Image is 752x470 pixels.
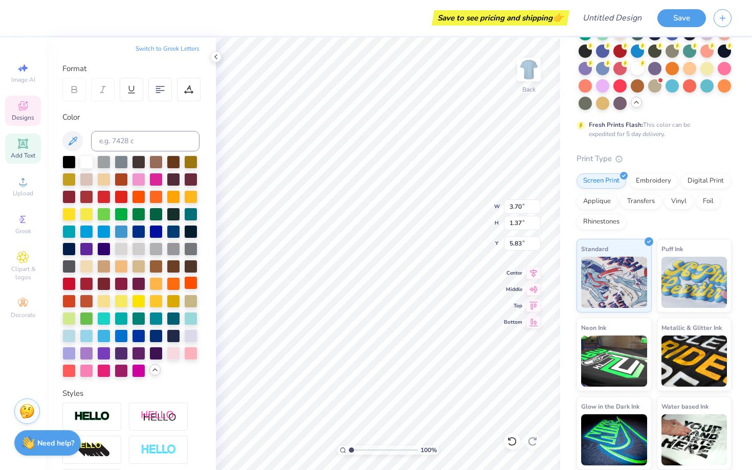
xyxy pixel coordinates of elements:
div: Vinyl [665,194,693,209]
span: Water based Ink [661,401,709,412]
div: Back [522,85,536,94]
button: Switch to Greek Letters [136,44,200,53]
span: Bottom [504,319,522,326]
span: Neon Ink [581,322,606,333]
strong: Fresh Prints Flash: [589,121,643,129]
span: Designs [12,114,34,122]
img: Negative Space [141,444,176,456]
div: Transfers [621,194,661,209]
span: Add Text [11,151,35,160]
div: Digital Print [681,173,731,189]
img: Shadow [141,410,176,423]
span: Upload [13,189,33,197]
img: 3d Illusion [74,442,110,458]
span: Puff Ink [661,243,683,254]
div: Embroidery [629,173,678,189]
strong: Need help? [37,438,74,448]
img: Water based Ink [661,414,727,465]
span: Clipart & logos [5,265,41,281]
span: 👉 [552,11,564,24]
img: Back [519,59,539,80]
span: Decorate [11,311,35,319]
div: Print Type [577,153,732,165]
span: Greek [15,227,31,235]
div: Screen Print [577,173,626,189]
img: Glow in the Dark Ink [581,414,647,465]
span: Middle [504,286,522,293]
div: Format [62,63,201,75]
span: 100 % [421,445,437,455]
div: Applique [577,194,617,209]
img: Neon Ink [581,335,647,387]
button: Save [657,9,706,27]
span: Glow in the Dark Ink [581,401,639,412]
div: This color can be expedited for 5 day delivery. [589,120,715,139]
span: Metallic & Glitter Ink [661,322,722,333]
span: Image AI [11,76,35,84]
div: Foil [696,194,720,209]
input: Untitled Design [574,8,650,28]
img: Standard [581,257,647,308]
input: e.g. 7428 c [91,131,200,151]
span: Top [504,302,522,309]
div: Color [62,111,200,123]
span: Center [504,270,522,277]
img: Metallic & Glitter Ink [661,335,727,387]
img: Puff Ink [661,257,727,308]
div: Save to see pricing and shipping [434,10,567,26]
span: Standard [581,243,608,254]
div: Rhinestones [577,214,626,230]
div: Styles [62,388,200,399]
img: Stroke [74,411,110,422]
